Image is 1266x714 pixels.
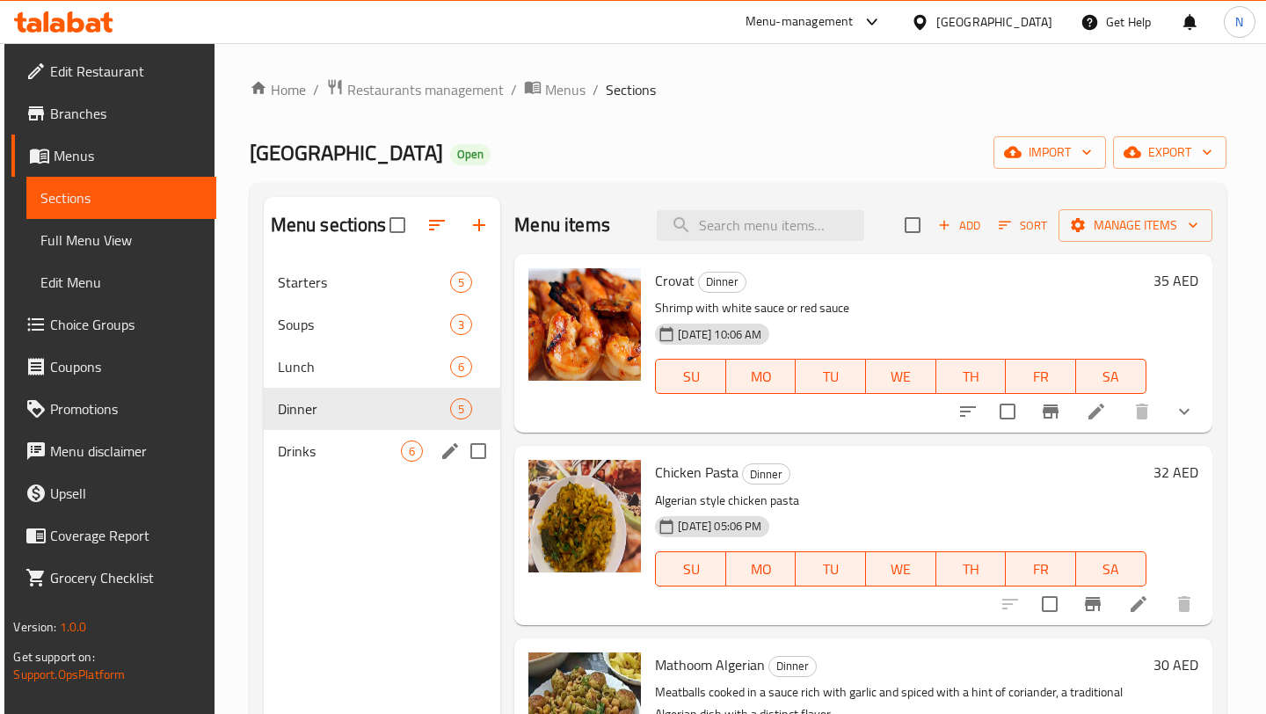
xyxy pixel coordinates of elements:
[803,557,859,582] span: TU
[26,261,215,303] a: Edit Menu
[1128,594,1149,615] a: Edit menu item
[50,525,201,546] span: Coverage Report
[936,359,1007,394] button: TH
[993,136,1106,169] button: import
[671,326,768,343] span: [DATE] 10:06 AM
[671,518,768,535] span: [DATE] 05:06 PM
[1174,401,1195,422] svg: Show Choices
[655,652,765,678] span: Mathoom Algerian
[796,551,866,586] button: TU
[379,207,416,244] span: Select all sections
[11,92,215,135] a: Branches
[999,215,1047,236] span: Sort
[450,398,472,419] div: items
[894,207,931,244] span: Select section
[40,272,201,293] span: Edit Menu
[13,616,56,638] span: Version:
[264,388,501,430] div: Dinner5
[866,359,936,394] button: WE
[1076,359,1146,394] button: SA
[1030,390,1072,433] button: Branch-specific-item
[451,401,471,418] span: 5
[1121,390,1163,433] button: delete
[742,463,790,484] div: Dinner
[264,261,501,303] div: Starters5
[450,272,472,293] div: items
[313,79,319,100] li: /
[1076,551,1146,586] button: SA
[655,359,726,394] button: SU
[528,268,641,381] img: Crovat
[11,514,215,557] a: Coverage Report
[1006,551,1076,586] button: FR
[264,430,501,472] div: Drinks6edit
[271,212,387,238] h2: Menu sections
[50,398,201,419] span: Promotions
[528,460,641,572] img: Chicken Pasta
[1235,12,1243,32] span: N
[1072,583,1114,625] button: Branch-specific-item
[278,272,451,293] span: Starters
[726,359,797,394] button: MO
[264,303,501,346] div: Soups3
[326,78,504,101] a: Restaurants management
[698,272,746,293] div: Dinner
[416,204,458,246] span: Sort sections
[50,103,201,124] span: Branches
[11,388,215,430] a: Promotions
[655,459,738,485] span: Chicken Pasta
[250,79,306,100] a: Home
[936,12,1052,32] div: [GEOGRAPHIC_DATA]
[935,215,983,236] span: Add
[278,441,402,462] span: Drinks
[726,551,797,586] button: MO
[796,359,866,394] button: TU
[1006,359,1076,394] button: FR
[11,472,215,514] a: Upsell
[11,430,215,472] a: Menu disclaimer
[655,551,726,586] button: SU
[1113,136,1226,169] button: export
[437,438,463,464] button: edit
[1073,215,1198,237] span: Manage items
[514,212,610,238] h2: Menu items
[657,210,864,241] input: search
[989,393,1026,430] span: Select to update
[511,79,517,100] li: /
[451,274,471,291] span: 5
[663,557,719,582] span: SU
[943,557,1000,582] span: TH
[1153,652,1198,677] h6: 30 AED
[1163,390,1205,433] button: show more
[1127,142,1212,164] span: export
[278,398,451,419] div: Dinner
[450,147,491,162] span: Open
[655,297,1146,319] p: Shrimp with white sauce or red sauce
[655,267,695,294] span: Crovat
[733,364,789,390] span: MO
[943,364,1000,390] span: TH
[50,567,201,588] span: Grocery Checklist
[606,79,656,100] span: Sections
[733,557,789,582] span: MO
[994,212,1051,239] button: Sort
[655,490,1146,512] p: Algerian style chicken pasta
[803,364,859,390] span: TU
[50,483,201,504] span: Upsell
[11,346,215,388] a: Coupons
[278,314,451,335] span: Soups
[50,61,201,82] span: Edit Restaurant
[40,187,201,208] span: Sections
[987,212,1059,239] span: Sort items
[54,145,201,166] span: Menus
[1083,364,1139,390] span: SA
[11,557,215,599] a: Grocery Checklist
[931,212,987,239] span: Add item
[250,133,443,172] span: [GEOGRAPHIC_DATA]
[250,78,1226,101] nav: breadcrumb
[278,356,451,377] span: Lunch
[264,346,501,388] div: Lunch6
[699,272,746,292] span: Dinner
[11,50,215,92] a: Edit Restaurant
